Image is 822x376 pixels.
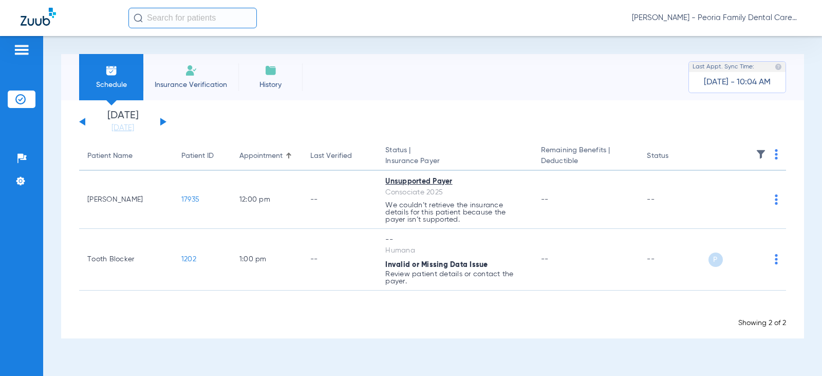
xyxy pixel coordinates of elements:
[632,13,801,23] span: [PERSON_NAME] - Peoria Family Dental Care
[385,245,525,256] div: Humana
[775,194,778,205] img: group-dot-blue.svg
[239,151,294,162] div: Appointment
[265,64,277,77] img: History
[639,142,708,171] th: Status
[639,229,708,291] td: --
[541,256,549,263] span: --
[385,202,525,223] p: We couldn’t retrieve the insurance details for this patient because the payer isn’t supported.
[775,63,782,70] img: last sync help info
[385,187,525,198] div: Consociate 2025
[756,149,766,159] img: filter.svg
[13,44,30,56] img: hamburger-icon
[541,156,630,167] span: Deductible
[541,196,549,203] span: --
[708,253,723,267] span: P
[87,80,136,90] span: Schedule
[302,171,377,229] td: --
[181,256,196,263] span: 1202
[231,229,302,291] td: 1:00 PM
[231,171,302,229] td: 12:00 PM
[377,142,533,171] th: Status |
[92,111,154,133] li: [DATE]
[128,8,257,28] input: Search for patients
[693,62,754,72] span: Last Appt. Sync Time:
[533,142,639,171] th: Remaining Benefits |
[385,235,525,245] div: --
[151,80,231,90] span: Insurance Verification
[181,151,214,162] div: Patient ID
[134,13,143,23] img: Search Icon
[185,64,197,77] img: Manual Insurance Verification
[87,151,165,162] div: Patient Name
[704,77,771,87] span: [DATE] - 10:04 AM
[181,151,223,162] div: Patient ID
[105,64,118,77] img: Schedule
[87,151,133,162] div: Patient Name
[302,229,377,291] td: --
[21,8,56,26] img: Zuub Logo
[738,319,786,327] span: Showing 2 of 2
[385,261,488,268] span: Invalid or Missing Data Issue
[92,123,154,133] a: [DATE]
[79,229,173,291] td: Tooth Blocker
[310,151,352,162] div: Last Verified
[775,254,778,264] img: group-dot-blue.svg
[385,176,525,187] div: Unsupported Payer
[181,196,199,203] span: 17935
[639,171,708,229] td: --
[239,151,283,162] div: Appointment
[775,149,778,159] img: group-dot-blue.svg
[385,271,525,285] p: Review patient details or contact the payer.
[246,80,295,90] span: History
[385,156,525,167] span: Insurance Payer
[310,151,369,162] div: Last Verified
[79,171,173,229] td: [PERSON_NAME]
